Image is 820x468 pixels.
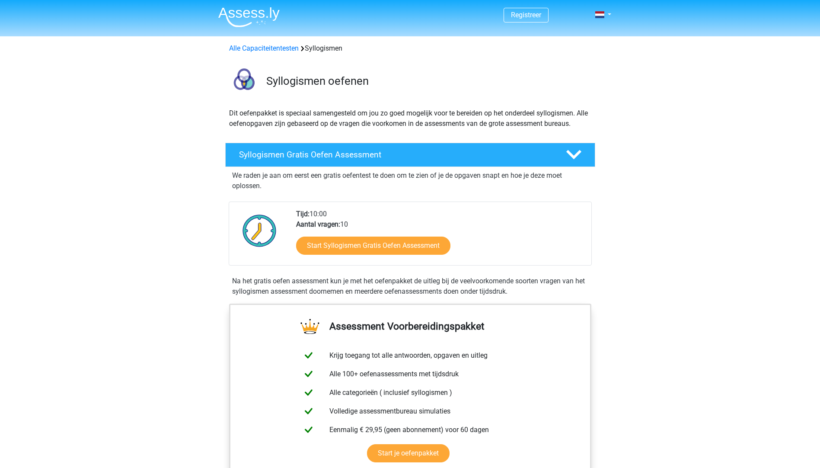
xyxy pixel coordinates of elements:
div: 10:00 10 [290,209,591,265]
h3: Syllogismen oefenen [266,74,588,88]
a: Alle Capaciteitentesten [229,44,299,52]
div: Syllogismen [226,43,595,54]
p: We raden je aan om eerst een gratis oefentest te doen om te zien of je de opgaven snapt en hoe je... [232,170,588,191]
div: Na het gratis oefen assessment kun je met het oefenpakket de uitleg bij de veelvoorkomende soorte... [229,276,592,297]
a: Registreer [511,11,541,19]
a: Syllogismen Gratis Oefen Assessment [222,143,599,167]
b: Aantal vragen: [296,220,340,228]
img: syllogismen [226,64,262,101]
img: Assessly [218,7,280,27]
a: Start Syllogismen Gratis Oefen Assessment [296,237,450,255]
h4: Syllogismen Gratis Oefen Assessment [239,150,552,160]
img: Klok [238,209,281,252]
p: Dit oefenpakket is speciaal samengesteld om jou zo goed mogelijk voor te bereiden op het onderdee... [229,108,591,129]
a: Start je oefenpakket [367,444,450,462]
b: Tijd: [296,210,309,218]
